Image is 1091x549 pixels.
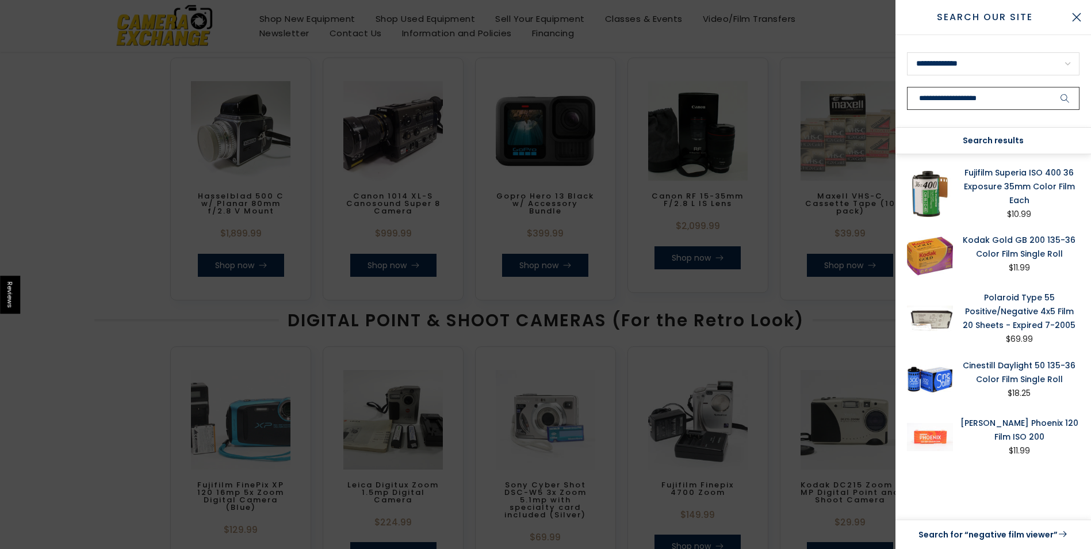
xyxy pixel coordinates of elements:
div: $69.99 [1006,332,1033,346]
div: $11.99 [1009,444,1030,458]
div: Search results [895,128,1091,154]
img: Kodak Gold GB 200 135-36 Color Film Single Roll Film - 35mm Film Kodak 6033997 [907,233,953,279]
img: Polaroid Type 55 Positive/Negative 4x5 Film 20 Sheets - Expired 7-2005 Film - Instant Film Polaro... [907,291,953,346]
a: Polaroid Type 55 Positive/Negative 4x5 Film 20 Sheets - Expired 7-2005 [959,291,1079,332]
button: Close Search [1062,3,1091,32]
img: Fujifilm Superia ISO 400 36 Exposure 35mm Color Film Each Film - 35mm Film Fujifilm PRO2012 [907,166,953,222]
span: Search Our Site [907,10,1062,24]
a: Search for “negative film viewer” [907,527,1079,542]
a: Cinestill Daylight 50 135-36 Color Film Single Roll [959,359,1079,386]
div: $10.99 [1007,207,1031,222]
img: Harman Phoenix 120 Film ISO 200 [907,416,953,458]
a: Kodak Gold GB 200 135-36 Color Film Single Roll [959,233,1079,261]
div: $11.99 [1009,261,1030,275]
a: Fujifilm Superia ISO 400 36 Exposure 35mm Color Film Each [959,166,1079,207]
div: $18.25 [1008,386,1031,401]
a: [PERSON_NAME] Phoenix 120 Film ISO 200 [959,416,1079,444]
img: Cinestill Daylight 50 135-36 Color Film Single Roll Film - 35mm Film Cinestill CINE50D36EXP [907,359,953,405]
